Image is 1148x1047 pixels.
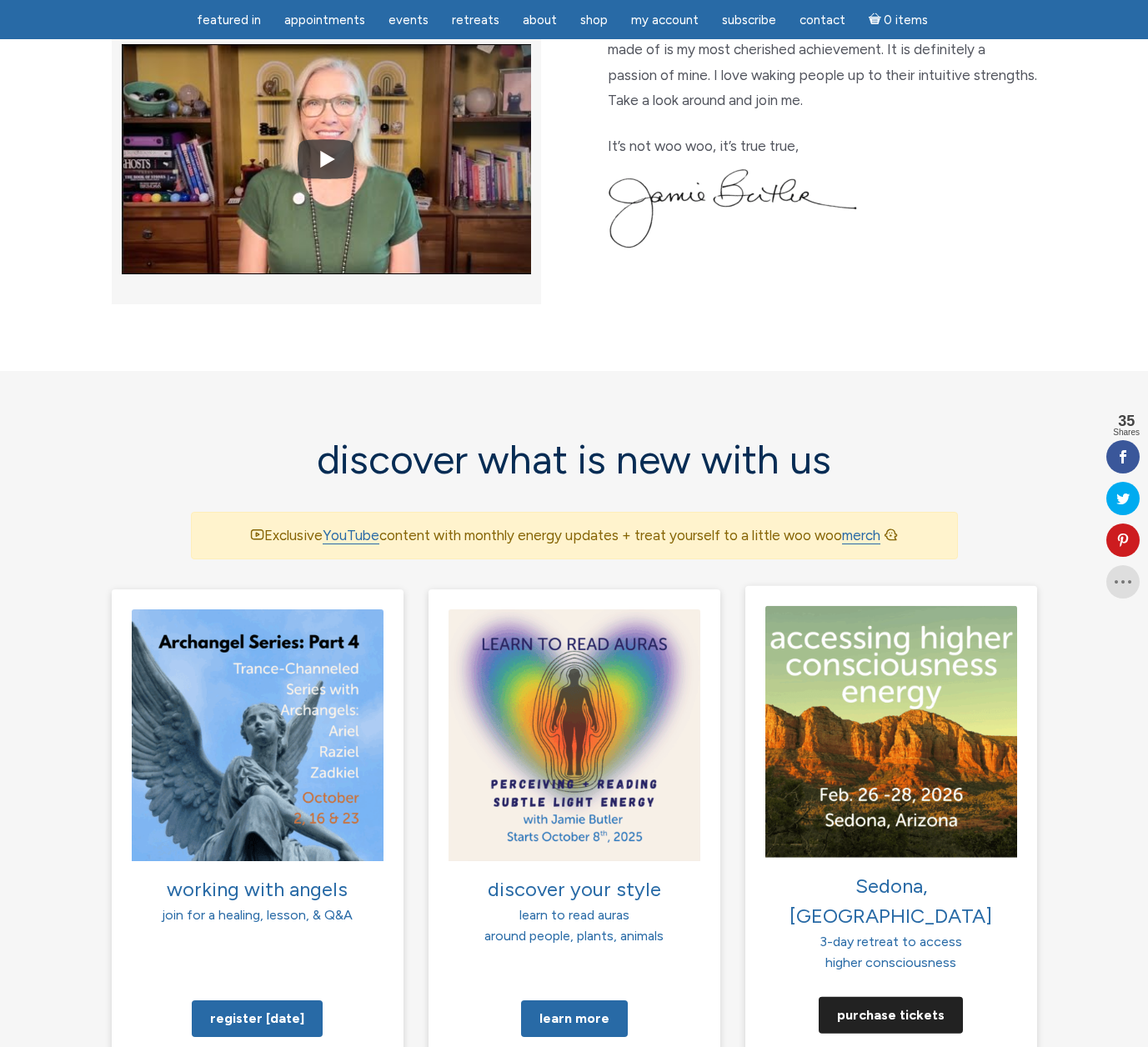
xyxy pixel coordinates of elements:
[1113,428,1140,437] span: Shares
[869,13,885,28] i: Cart
[162,907,353,923] span: join for a healing, lesson, & Q&A
[800,13,845,28] span: Contact
[197,13,261,28] span: featured in
[442,4,509,37] a: Retreats
[167,877,348,901] span: working with angels
[819,996,963,1033] a: Purchase tickets
[570,4,618,37] a: Shop
[790,4,855,37] a: Contact
[521,1000,628,1037] a: Learn more
[519,907,629,923] span: learn to read auras
[621,4,709,37] a: My Account
[284,13,365,28] span: Appointments
[187,4,271,37] a: featured in
[484,928,664,944] span: around people, plants, animals
[122,6,531,313] img: YouTube video
[631,13,699,28] span: My Account
[608,133,1037,159] p: It’s not woo woo, it’s true true,
[192,1000,323,1037] a: Register [DATE]
[488,877,661,901] span: discover your style
[790,873,992,927] span: Sedona, [GEOGRAPHIC_DATA]
[323,527,379,544] a: YouTube
[580,13,608,28] span: Shop
[722,13,776,28] span: Subscribe
[452,13,499,28] span: Retreats
[378,4,439,37] a: Events
[859,3,939,37] a: Cart0 items
[825,954,956,970] span: higher consciousness
[1113,413,1140,428] span: 35
[884,14,928,27] span: 0 items
[820,933,962,949] span: 3-day retreat to access
[712,4,786,37] a: Subscribe
[191,512,958,559] div: Exclusive content with monthly energy updates + treat yourself to a little woo woo
[842,527,880,544] a: merch
[513,4,567,37] a: About
[523,13,557,28] span: About
[191,438,958,482] h2: discover what is new with us
[274,4,375,37] a: Appointments
[389,13,429,28] span: Events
